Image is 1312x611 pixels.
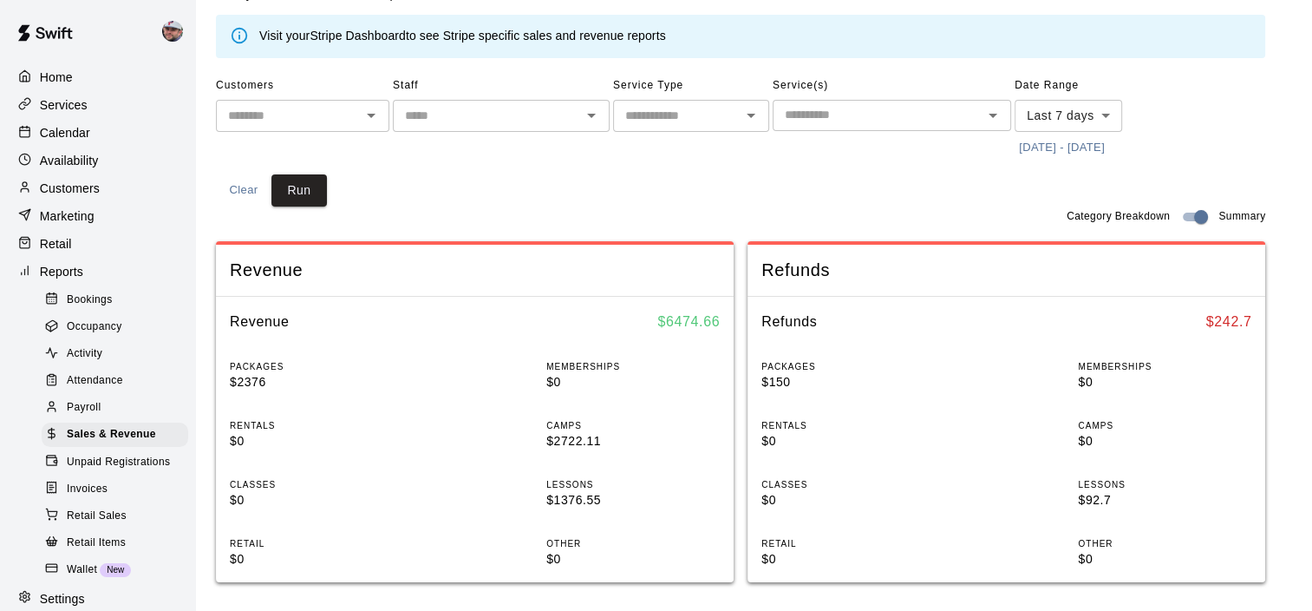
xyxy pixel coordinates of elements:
div: Bookings [42,288,188,312]
span: Unpaid Registrations [67,454,170,471]
span: Category Breakdown [1067,208,1170,226]
p: CAMPS [1078,419,1251,432]
a: Reports [14,259,181,285]
p: RETAIL [230,537,403,550]
p: RENTALS [230,419,403,432]
span: Occupancy [67,319,122,336]
button: Open [739,103,763,128]
p: Customers [40,180,100,197]
div: Availability [14,148,181,174]
span: Attendance [67,372,123,390]
span: Retail Items [67,535,126,552]
a: Retail Items [42,529,195,556]
span: Refunds [761,259,1251,282]
p: $0 [761,550,935,568]
p: Settings [40,590,85,608]
p: MEMBERSHIPS [1078,360,1251,373]
span: Payroll [67,399,101,417]
div: Home [14,64,181,90]
span: Invoices [67,481,108,498]
div: Invoices [42,477,188,502]
p: $150 [761,373,935,391]
span: Revenue [230,259,720,282]
div: Retail Items [42,531,188,555]
span: Summary [1218,208,1265,226]
a: WalletNew [42,556,195,583]
span: Bookings [67,292,113,309]
p: MEMBERSHIPS [546,360,720,373]
span: Activity [67,345,102,363]
p: OTHER [546,537,720,550]
p: $0 [546,373,720,391]
p: CLASSES [230,478,403,491]
span: Sales & Revenue [67,426,156,443]
a: Customers [14,175,181,201]
div: Occupancy [42,315,188,339]
div: Sales & Revenue [42,423,188,447]
a: Retail Sales [42,503,195,529]
p: $0 [1078,373,1251,391]
h6: $ 6474.66 [657,311,720,333]
a: Stripe Dashboard [310,29,406,43]
div: Last 7 days [1015,100,1122,132]
div: Unpaid Registrations [42,450,188,475]
div: Attendance [42,369,188,393]
p: LESSONS [1078,478,1251,491]
div: Retail Sales [42,504,188,529]
p: $92.7 [1078,491,1251,509]
div: Alec Silverman [159,14,195,49]
p: Calendar [40,124,90,141]
p: $2722.11 [546,432,720,450]
p: Services [40,96,88,114]
a: Activity [42,341,195,368]
p: $1376.55 [546,491,720,509]
p: PACKAGES [230,360,403,373]
a: Sales & Revenue [42,422,195,449]
button: [DATE] - [DATE] [1015,135,1109,161]
a: Invoices [42,476,195,503]
p: Marketing [40,207,95,225]
a: Occupancy [42,313,195,340]
p: CLASSES [761,478,935,491]
p: Home [40,69,73,86]
p: PACKAGES [761,360,935,373]
a: Services [14,92,181,118]
button: Clear [216,174,271,207]
span: Staff [393,72,610,100]
h6: Refunds [761,311,817,333]
button: Open [579,103,604,128]
button: Run [271,174,327,207]
a: Unpaid Registrations [42,449,195,476]
a: Attendance [42,368,195,395]
p: $2376 [230,373,403,391]
h6: $ 242.7 [1206,311,1252,333]
div: WalletNew [42,558,188,582]
img: Alec Silverman [162,21,183,42]
p: LESSONS [546,478,720,491]
p: $0 [761,432,935,450]
p: Retail [40,235,72,253]
button: Open [981,103,1005,128]
span: Customers [216,72,389,100]
span: Wallet [67,562,97,579]
p: OTHER [1078,537,1251,550]
a: Retail [14,231,181,257]
span: New [100,565,131,575]
span: Service(s) [773,72,1011,100]
div: Visit your to see Stripe specific sales and revenue reports [259,27,666,46]
p: $0 [1078,550,1251,568]
p: $0 [761,491,935,509]
div: Marketing [14,203,181,229]
p: RENTALS [761,419,935,432]
p: RETAIL [761,537,935,550]
p: $0 [230,550,403,568]
div: Activity [42,342,188,366]
span: Service Type [613,72,769,100]
a: Calendar [14,120,181,146]
p: $0 [1078,432,1251,450]
p: $0 [230,432,403,450]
